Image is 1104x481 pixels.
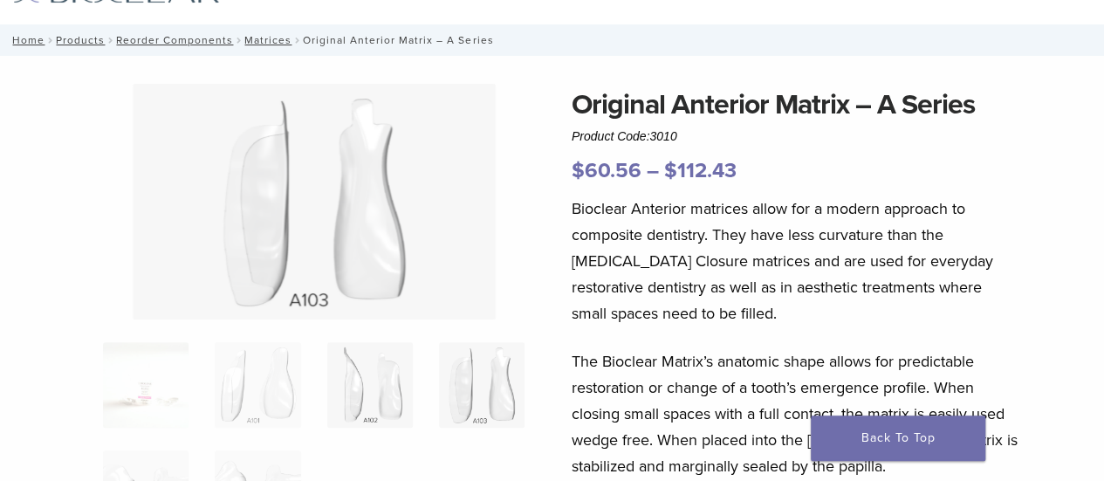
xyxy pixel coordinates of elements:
[647,158,659,183] span: –
[572,158,585,183] span: $
[291,36,303,45] span: /
[244,34,291,46] a: Matrices
[572,158,641,183] bdi: 60.56
[811,416,985,461] a: Back To Top
[572,129,677,143] span: Product Code:
[7,34,45,46] a: Home
[572,196,1021,326] p: Bioclear Anterior matrices allow for a modern approach to composite dentistry. They have less cur...
[56,34,105,46] a: Products
[439,342,525,428] img: Original Anterior Matrix - A Series - Image 4
[215,342,300,428] img: Original Anterior Matrix - A Series - Image 2
[649,129,676,143] span: 3010
[45,36,56,45] span: /
[103,342,189,428] img: Anterior-Original-A-Series-Matrices-324x324.jpg
[572,84,1021,126] h1: Original Anterior Matrix – A Series
[133,84,496,320] img: Original Anterior Matrix - A Series - Image 4
[327,342,413,428] img: Original Anterior Matrix - A Series - Image 3
[105,36,116,45] span: /
[664,158,737,183] bdi: 112.43
[664,158,677,183] span: $
[572,348,1021,479] p: The Bioclear Matrix’s anatomic shape allows for predictable restoration or change of a tooth’s em...
[233,36,244,45] span: /
[116,34,233,46] a: Reorder Components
